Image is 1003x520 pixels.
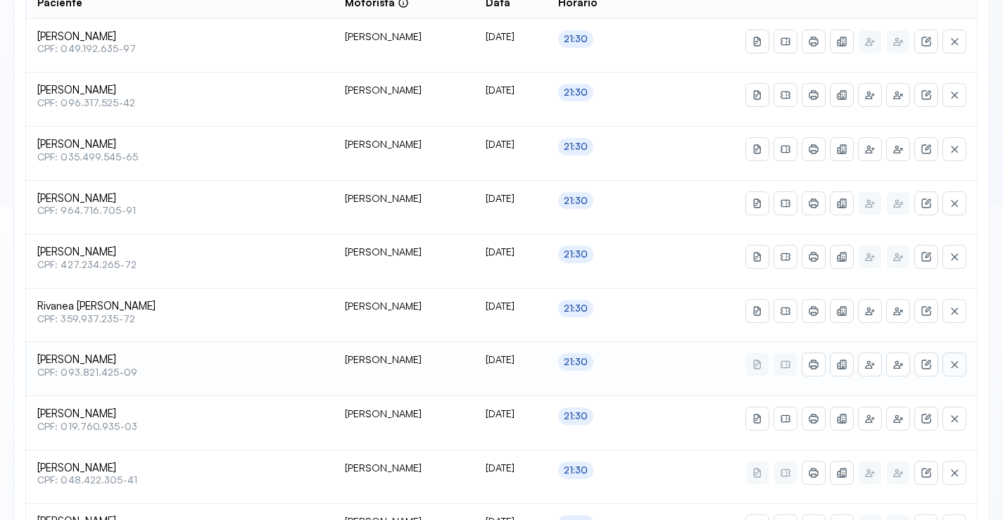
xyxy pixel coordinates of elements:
div: 21:30 [564,141,588,153]
div: 21:30 [564,195,588,207]
span: [PERSON_NAME] [37,138,322,151]
span: [PERSON_NAME] [37,246,322,259]
span: [PERSON_NAME] [37,462,322,475]
div: [DATE] [486,300,536,312]
span: CPF: 049.192.635-97 [37,43,322,55]
div: 21:30 [564,356,588,368]
span: CPF: 427.234.265-72 [37,259,322,271]
span: CPF: 035.499.545-65 [37,151,322,163]
span: [PERSON_NAME] [37,30,322,44]
div: [DATE] [486,138,536,151]
div: [PERSON_NAME] [345,84,462,96]
span: CPF: 048.422.305-41 [37,474,322,486]
div: [DATE] [486,462,536,474]
span: [PERSON_NAME] [37,192,322,205]
span: CPF: 096.317.525-42 [37,97,322,109]
span: CPF: 964.716.705-91 [37,205,322,217]
div: [DATE] [486,353,536,366]
span: [PERSON_NAME] [37,84,322,97]
div: [PERSON_NAME] [345,462,462,474]
div: [PERSON_NAME] [345,246,462,258]
div: [PERSON_NAME] [345,407,462,420]
span: Rivanea [PERSON_NAME] [37,300,322,313]
div: 21:30 [564,33,588,45]
div: [PERSON_NAME] [345,30,462,43]
span: [PERSON_NAME] [37,407,322,421]
span: CPF: 359.937.235-72 [37,313,322,325]
div: [DATE] [486,84,536,96]
div: 21:30 [564,87,588,99]
div: [PERSON_NAME] [345,353,462,366]
div: 21:30 [564,248,588,260]
div: [PERSON_NAME] [345,300,462,312]
div: [DATE] [486,30,536,43]
div: [PERSON_NAME] [345,192,462,205]
div: [PERSON_NAME] [345,138,462,151]
div: [DATE] [486,407,536,420]
span: CPF: 093.821.425-09 [37,367,322,379]
div: 21:30 [564,410,588,422]
div: [DATE] [486,192,536,205]
span: [PERSON_NAME] [37,353,322,367]
span: CPF: 019.760.935-03 [37,421,322,433]
div: 21:30 [564,464,588,476]
div: 21:30 [564,303,588,315]
div: [DATE] [486,246,536,258]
